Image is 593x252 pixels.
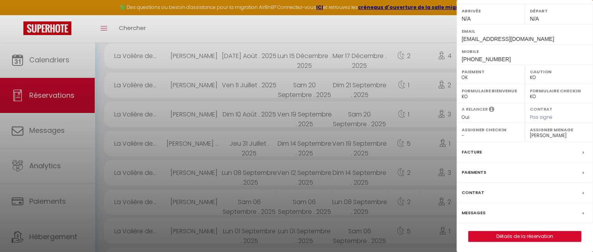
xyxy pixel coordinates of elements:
[462,16,471,22] span: N/A
[462,56,511,62] span: [PHONE_NUMBER]
[462,148,482,156] label: Facture
[530,68,588,76] label: Caution
[462,106,488,113] label: A relancer
[462,68,520,76] label: Paiement
[530,106,552,111] label: Contrat
[530,126,588,134] label: Assigner Menage
[530,114,552,120] span: Pas signé
[462,27,588,35] label: Email
[468,231,581,242] button: Détails de la réservation
[530,87,588,95] label: Formulaire Checkin
[462,126,520,134] label: Assigner Checkin
[462,87,520,95] label: Formulaire Bienvenue
[469,231,581,241] a: Détails de la réservation
[6,3,30,26] button: Ouvrir le widget de chat LiveChat
[530,7,588,15] label: Départ
[462,48,588,55] label: Mobile
[462,209,485,217] label: Messages
[530,16,539,22] span: N/A
[462,168,486,176] label: Paiements
[489,106,494,115] i: Sélectionner OUI si vous souhaiter envoyer les séquences de messages post-checkout
[462,7,520,15] label: Arrivée
[462,36,554,42] span: [EMAIL_ADDRESS][DOMAIN_NAME]
[462,189,484,197] label: Contrat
